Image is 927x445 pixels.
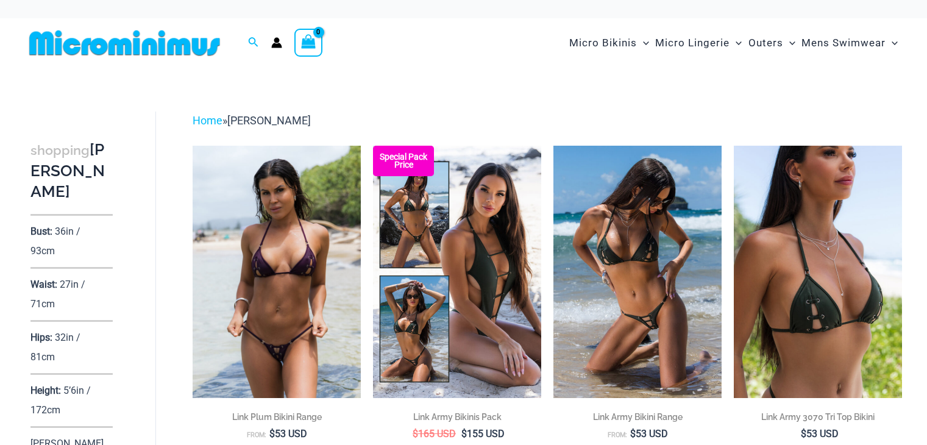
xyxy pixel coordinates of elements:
a: Micro BikinisMenu ToggleMenu Toggle [566,24,652,62]
a: Link Plum 3070 Tri Top 4580 Micro 01Link Plum 3070 Tri Top 4580 Micro 05Link Plum 3070 Tri Top 45... [193,146,361,398]
span: Mens Swimwear [801,27,886,59]
h2: Link Army Bikinis Pack [373,411,541,423]
nav: Site Navigation [564,23,903,63]
span: $ [801,428,806,440]
span: Micro Bikinis [569,27,637,59]
span: [PERSON_NAME] [227,114,311,127]
a: Link Army Pack Link Army 3070 Tri Top 2031 Cheeky 06Link Army 3070 Tri Top 2031 Cheeky 06 [373,146,541,398]
img: MM SHOP LOGO FLAT [24,29,225,57]
h2: Link Plum Bikini Range [193,411,361,423]
span: From: [608,431,627,439]
h2: Link Army 3070 Tri Top Bikini [734,411,902,423]
a: Account icon link [271,37,282,48]
a: Micro LingerieMenu ToggleMenu Toggle [652,24,745,62]
span: Menu Toggle [730,27,742,59]
h3: [PERSON_NAME] [30,140,113,202]
span: $ [413,428,418,440]
bdi: 165 USD [413,428,456,440]
span: » [193,114,311,127]
img: Link Army Pack [373,146,541,398]
span: $ [630,428,636,440]
span: $ [461,428,467,440]
a: Search icon link [248,35,259,51]
img: Link Army 3070 Tri Top 01 [734,146,902,398]
a: Link Army 3070 Tri Top 01Link Army 3070 Tri Top 2031 Cheeky 10Link Army 3070 Tri Top 2031 Cheeky 10 [734,146,902,398]
a: Home [193,114,222,127]
p: Hips: [30,332,52,343]
a: Link Army Bikinis Pack [373,411,541,427]
span: $ [269,428,275,440]
span: Micro Lingerie [655,27,730,59]
a: Mens SwimwearMenu ToggleMenu Toggle [798,24,901,62]
span: From: [247,431,266,439]
bdi: 53 USD [269,428,307,440]
bdi: 53 USD [630,428,668,440]
bdi: 53 USD [801,428,839,440]
span: Menu Toggle [637,27,649,59]
bdi: 155 USD [461,428,505,440]
span: shopping [30,143,90,158]
p: 36in / 93cm [30,226,80,257]
a: Link Army Bikini Range [553,411,722,427]
p: Bust: [30,226,52,237]
span: Outers [748,27,783,59]
p: Height: [30,385,61,396]
p: Waist: [30,279,57,290]
a: Link Army 3070 Tri Top Bikini [734,411,902,427]
a: Link Plum Bikini Range [193,411,361,427]
a: View Shopping Cart, empty [294,29,322,57]
img: Link Plum 3070 Tri Top 4580 Micro 01 [193,146,361,398]
p: 32in / 81cm [30,332,80,363]
b: Special Pack Price [373,153,434,169]
span: Menu Toggle [886,27,898,59]
span: Menu Toggle [783,27,795,59]
a: Link Army 3070 Tri Top 2031 Cheeky 08Link Army 3070 Tri Top 2031 Cheeky 10Link Army 3070 Tri Top ... [553,146,722,398]
img: Link Army 3070 Tri Top 2031 Cheeky 08 [553,146,722,398]
h2: Link Army Bikini Range [553,411,722,423]
a: OutersMenu ToggleMenu Toggle [745,24,798,62]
